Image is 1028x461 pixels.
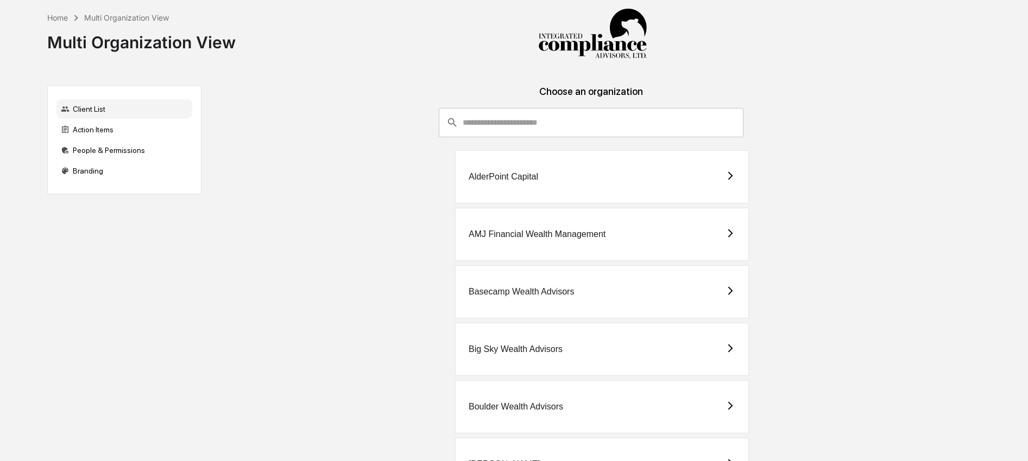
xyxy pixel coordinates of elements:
div: consultant-dashboard__filter-organizations-search-bar [439,108,743,137]
div: Basecamp Wealth Advisors [469,287,574,297]
div: Client List [56,99,192,119]
div: Branding [56,161,192,181]
div: AMJ Financial Wealth Management [469,229,606,239]
img: Integrated Compliance Advisors [538,9,647,60]
div: Multi Organization View [84,13,169,22]
div: Home [47,13,68,22]
div: Big Sky Wealth Advisors [469,344,563,354]
div: Multi Organization View [47,24,236,52]
div: Boulder Wealth Advisors [469,402,563,412]
div: Action Items [56,120,192,139]
div: People & Permissions [56,140,192,160]
div: Choose an organization [210,86,973,108]
div: AlderPoint Capital [469,172,538,182]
